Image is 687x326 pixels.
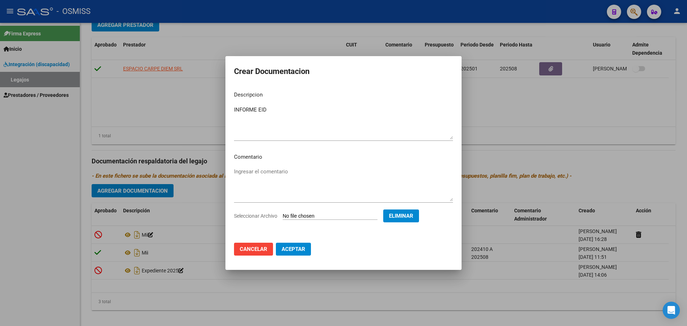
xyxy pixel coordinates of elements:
button: Cancelar [234,243,273,256]
div: Open Intercom Messenger [663,302,680,319]
h2: Crear Documentacion [234,65,453,78]
p: Comentario [234,153,453,161]
span: Seleccionar Archivo [234,213,277,219]
button: Eliminar [383,209,419,222]
span: Cancelar [240,246,267,252]
button: Aceptar [276,243,311,256]
span: Aceptar [282,246,305,252]
span: Eliminar [389,213,413,219]
p: Descripcion [234,91,453,99]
